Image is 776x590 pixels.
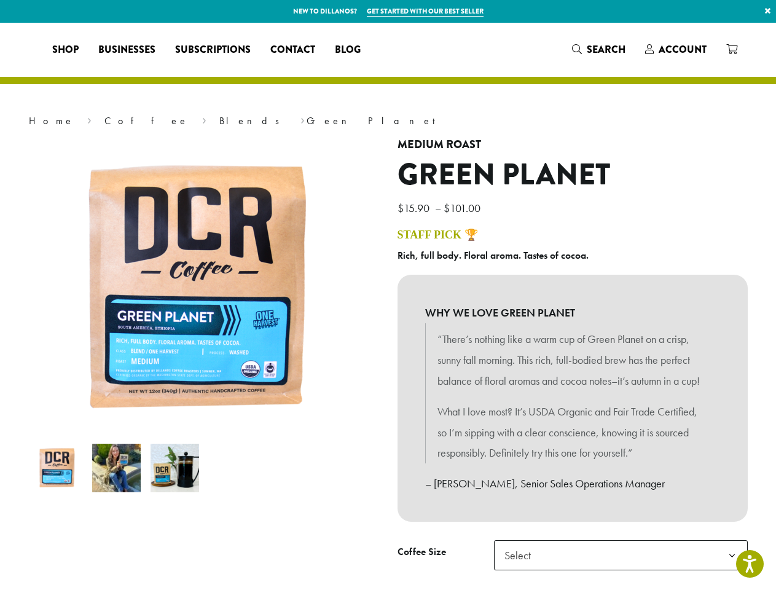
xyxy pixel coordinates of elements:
a: Search [562,39,635,60]
img: Green Planet by Dillanos Coffee Roasters [50,138,358,439]
img: Green Planet by Dillanos Coffee Roasters [34,444,82,492]
span: Select [494,540,748,570]
span: Shop [52,42,79,58]
span: Account [659,42,707,57]
h1: Green Planet [398,157,748,193]
a: Blends [219,114,288,127]
span: Contact [270,42,315,58]
span: Search [587,42,625,57]
span: – [435,201,441,215]
b: WHY WE LOVE GREEN PLANET [425,302,720,323]
span: $ [444,201,450,215]
span: Businesses [98,42,155,58]
span: Blog [335,42,361,58]
span: Subscriptions [175,42,251,58]
p: “There’s nothing like a warm cup of Green Planet on a crisp, sunny fall morning. This rich, full-... [437,329,708,391]
b: Rich, full body. Floral aroma. Tastes of cocoa. [398,249,589,262]
h4: Medium Roast [398,138,748,152]
bdi: 15.90 [398,201,433,215]
nav: Breadcrumb [29,114,748,128]
img: Green Planet - Image 2 [92,444,141,492]
a: Get started with our best seller [367,6,484,17]
span: Select [500,543,543,567]
p: What I love most? It’s USDA Organic and Fair Trade Certified, so I’m sipping with a clear conscie... [437,401,708,463]
a: Shop [42,40,88,60]
span: $ [398,201,404,215]
a: STAFF PICK 🏆 [398,229,478,241]
img: Green Planet - Image 3 [151,444,199,492]
span: › [300,109,305,128]
label: Coffee Size [398,543,494,561]
a: Home [29,114,74,127]
bdi: 101.00 [444,201,484,215]
a: Coffee [104,114,189,127]
span: › [87,109,92,128]
p: – [PERSON_NAME], Senior Sales Operations Manager [425,473,720,494]
span: › [202,109,206,128]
